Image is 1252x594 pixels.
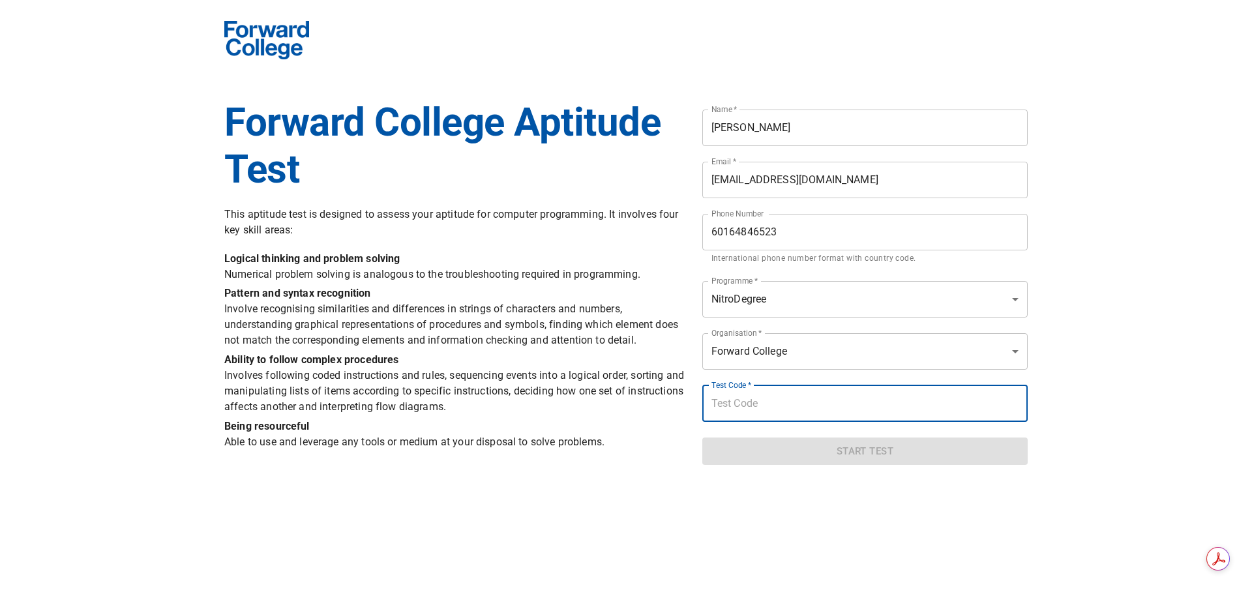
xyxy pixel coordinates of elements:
p: Able to use and leverage any tools or medium at your disposal to solve problems. [224,419,687,450]
p: Involve recognising similarities and differences in strings of characters and numbers, understand... [224,286,687,348]
p: This aptitude test is designed to assess your aptitude for computer programming. It involves four... [224,207,687,238]
p: International phone number format with country code. [711,252,1019,265]
b: Ability to follow complex procedures [224,353,398,366]
b: Pattern and syntax recognition [224,287,371,299]
p: Numerical problem solving is analogous to the troubleshooting required in programming. [224,251,687,282]
input: Test Code [702,385,1028,422]
b: Logical thinking and problem solving [224,252,400,265]
h1: Forward College Aptitude Test [224,99,687,193]
input: your@email.com [702,162,1028,198]
div: NitroDegree [702,281,1028,318]
b: Being resourceful [224,420,310,432]
input: Your Full Name [702,110,1028,146]
input: 60164848888 [702,214,1028,250]
p: Involves following coded instructions and rules, sequencing events into a logical order, sorting ... [224,352,687,415]
div: NitroDegree [702,333,1028,370]
img: Forward School [224,21,309,59]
